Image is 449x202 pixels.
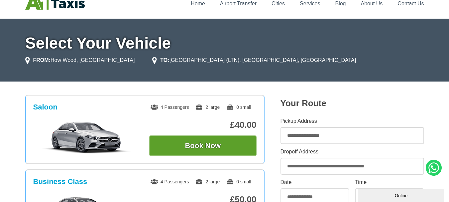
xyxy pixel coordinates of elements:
span: 4 Passengers [151,179,189,184]
p: £40.00 [149,120,257,130]
a: About Us [361,1,383,6]
label: Pickup Address [281,118,424,124]
span: 4 Passengers [151,104,189,110]
li: [GEOGRAPHIC_DATA] (LTN), [GEOGRAPHIC_DATA], [GEOGRAPHIC_DATA] [152,56,356,64]
label: Time [355,180,424,185]
h3: Saloon [33,103,57,111]
button: Book Now [149,135,257,156]
h1: Select Your Vehicle [25,35,424,51]
a: Blog [335,1,346,6]
a: Airport Transfer [220,1,257,6]
li: How Wood, [GEOGRAPHIC_DATA] [25,56,135,64]
strong: FROM: [33,57,51,63]
a: Cities [272,1,285,6]
h3: Business Class [33,177,87,186]
a: Contact Us [397,1,424,6]
img: Saloon [37,121,137,154]
span: 0 small [226,104,251,110]
h2: Your Route [281,98,424,108]
span: 2 large [195,179,220,184]
strong: TO: [160,57,169,63]
a: Services [300,1,320,6]
span: 2 large [195,104,220,110]
label: Dropoff Address [281,149,424,154]
a: Home [191,1,205,6]
span: 0 small [226,179,251,184]
iframe: chat widget [358,187,446,202]
label: Date [281,180,349,185]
